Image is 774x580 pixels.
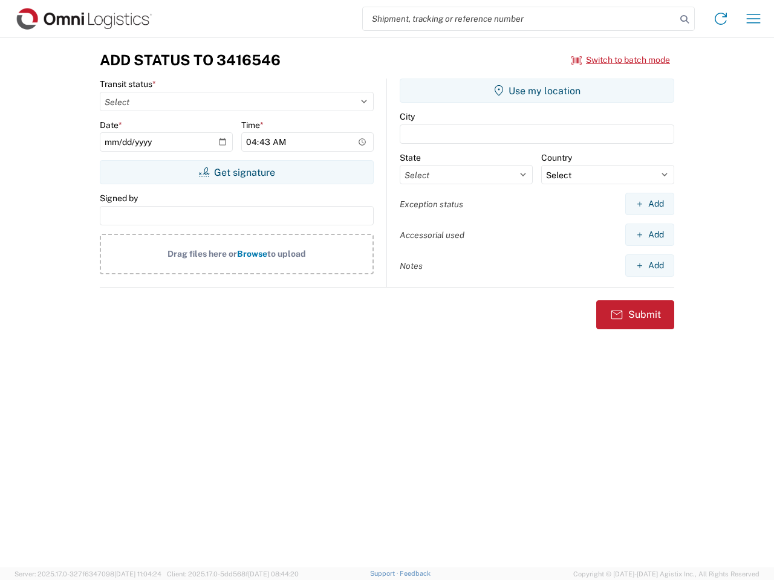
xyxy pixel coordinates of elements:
[400,230,464,240] label: Accessorial used
[596,300,674,329] button: Submit
[400,79,674,103] button: Use my location
[400,111,415,122] label: City
[400,152,421,163] label: State
[100,120,122,130] label: Date
[100,51,281,69] h3: Add Status to 3416546
[625,254,674,277] button: Add
[100,79,156,89] label: Transit status
[571,50,670,70] button: Switch to batch mode
[167,249,237,259] span: Drag files here or
[167,570,299,578] span: Client: 2025.17.0-5dd568f
[248,570,299,578] span: [DATE] 08:44:20
[573,569,759,579] span: Copyright © [DATE]-[DATE] Agistix Inc., All Rights Reserved
[100,193,138,204] label: Signed by
[267,249,306,259] span: to upload
[100,160,374,184] button: Get signature
[370,570,400,577] a: Support
[114,570,161,578] span: [DATE] 11:04:24
[625,193,674,215] button: Add
[15,570,161,578] span: Server: 2025.17.0-327f6347098
[400,570,431,577] a: Feedback
[363,7,676,30] input: Shipment, tracking or reference number
[541,152,572,163] label: Country
[625,224,674,246] button: Add
[241,120,264,130] label: Time
[400,199,463,210] label: Exception status
[400,260,423,271] label: Notes
[237,249,267,259] span: Browse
